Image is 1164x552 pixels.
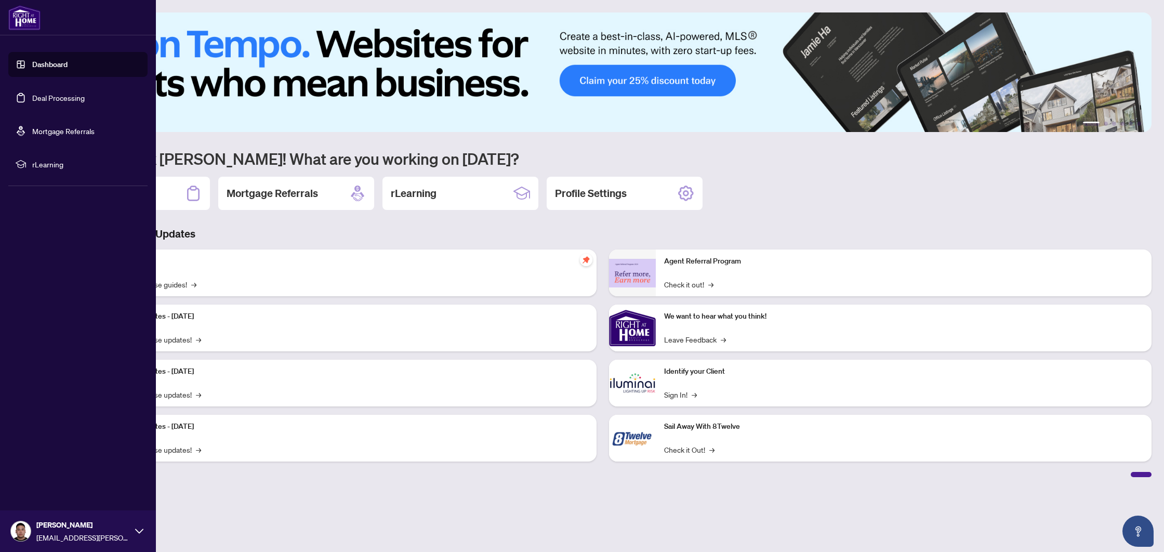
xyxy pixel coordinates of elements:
p: Sail Away With 8Twelve [664,421,1143,432]
span: pushpin [580,254,592,266]
img: Sail Away With 8Twelve [609,415,656,462]
button: 2 [1104,122,1108,126]
button: 1 [1083,122,1100,126]
h2: rLearning [391,186,437,201]
h3: Brokerage & Industry Updates [54,227,1152,241]
span: [EMAIL_ADDRESS][PERSON_NAME][DOMAIN_NAME] [36,532,130,543]
img: Identify your Client [609,360,656,406]
p: Self-Help [109,256,588,267]
a: Check it out!→ [664,279,713,290]
img: logo [8,5,41,30]
button: 5 [1129,122,1133,126]
a: Check it Out!→ [664,444,715,455]
p: We want to hear what you think! [664,311,1143,322]
span: → [191,279,196,290]
a: Mortgage Referrals [32,126,95,136]
span: rLearning [32,159,140,170]
span: → [196,444,201,455]
span: → [196,334,201,345]
img: Profile Icon [11,521,31,541]
img: Slide 0 [54,12,1152,132]
img: Agent Referral Program [609,259,656,287]
button: 3 [1112,122,1116,126]
p: Platform Updates - [DATE] [109,421,588,432]
p: Identify your Client [664,366,1143,377]
button: Open asap [1122,516,1154,547]
h2: Mortgage Referrals [227,186,318,201]
p: Platform Updates - [DATE] [109,366,588,377]
h2: Profile Settings [555,186,627,201]
span: → [709,444,715,455]
span: → [708,279,713,290]
span: → [692,389,697,400]
a: Deal Processing [32,93,85,102]
p: Agent Referral Program [664,256,1143,267]
button: 4 [1120,122,1125,126]
h1: Welcome back [PERSON_NAME]! What are you working on [DATE]? [54,149,1152,168]
a: Leave Feedback→ [664,334,726,345]
img: We want to hear what you think! [609,305,656,351]
a: Sign In!→ [664,389,697,400]
p: Platform Updates - [DATE] [109,311,588,322]
span: [PERSON_NAME] [36,519,130,531]
a: Dashboard [32,60,68,69]
span: → [721,334,726,345]
span: → [196,389,201,400]
button: 6 [1137,122,1141,126]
